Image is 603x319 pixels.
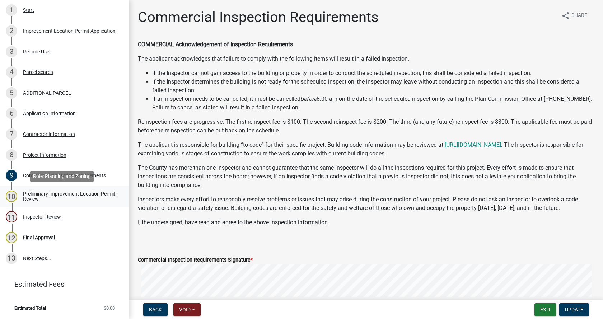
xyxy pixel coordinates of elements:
[138,55,594,63] p: The applicant acknowledges that failure to comply with the following items will result in a faile...
[23,111,76,116] div: Application Information
[6,128,17,140] div: 7
[179,307,191,313] span: Void
[143,303,168,316] button: Back
[6,232,17,243] div: 12
[23,191,118,201] div: Preliminary Improvement Location Permit Review
[138,41,293,48] strong: COMMERCIAL Acknowledgement of Inspection Requirements
[6,108,17,119] div: 6
[23,173,106,178] div: Commercial Inspection Requirements
[138,164,594,189] p: The County has more than one Inspector and cannot guarantee that the same Inspector will do all t...
[152,69,594,78] li: If the Inspector cannot gain access to the building or property in order to conduct the scheduled...
[534,303,556,316] button: Exit
[6,170,17,181] div: 9
[23,214,61,219] div: Inspector Review
[138,9,379,26] h1: Commercial Inspection Requirements
[23,49,51,54] div: Require User
[6,253,17,264] div: 13
[104,306,115,310] span: $0.00
[556,9,593,23] button: shareShare
[6,46,17,57] div: 3
[445,141,501,148] a: [URL][DOMAIN_NAME]
[152,95,594,112] li: If an inspection needs to be cancelled, it must be cancelled 8:00 am on the date of the scheduled...
[138,258,253,263] label: Commercial Inspection Requirements Signature
[6,4,17,16] div: 1
[23,70,53,75] div: Parcel search
[138,118,594,135] p: Reinspection fees are progressive. The first reinspect fee is $100. The second reinspect fee is $...
[23,235,55,240] div: Final Approval
[6,211,17,222] div: 11
[149,307,162,313] span: Back
[6,87,17,99] div: 5
[14,306,46,310] span: Estimated Total
[30,171,94,182] div: Role: Planning and Zoning
[23,90,71,95] div: ADDITIONAL PARCEL
[6,66,17,78] div: 4
[6,191,17,202] div: 10
[571,11,587,20] span: Share
[300,95,317,102] i: before
[23,153,66,158] div: Project Information
[23,28,116,33] div: Improvement Location Permit Application
[6,277,118,291] a: Estimated Fees
[23,8,34,13] div: Start
[138,218,594,227] p: I, the undersigned, have read and agree to the above inspection information.
[6,25,17,37] div: 2
[559,303,589,316] button: Update
[152,78,594,95] li: If the Inspector determines the building is not ready for the scheduled inspection, the inspector...
[173,303,201,316] button: Void
[138,141,594,158] p: The applicant is responsible for building “to code” for their specific project. Building code inf...
[561,11,570,20] i: share
[138,195,594,212] p: Inspectors make every effort to reasonably resolve problems or issues that may arise during the c...
[6,149,17,161] div: 8
[23,132,75,137] div: Contractor Information
[565,307,583,313] span: Update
